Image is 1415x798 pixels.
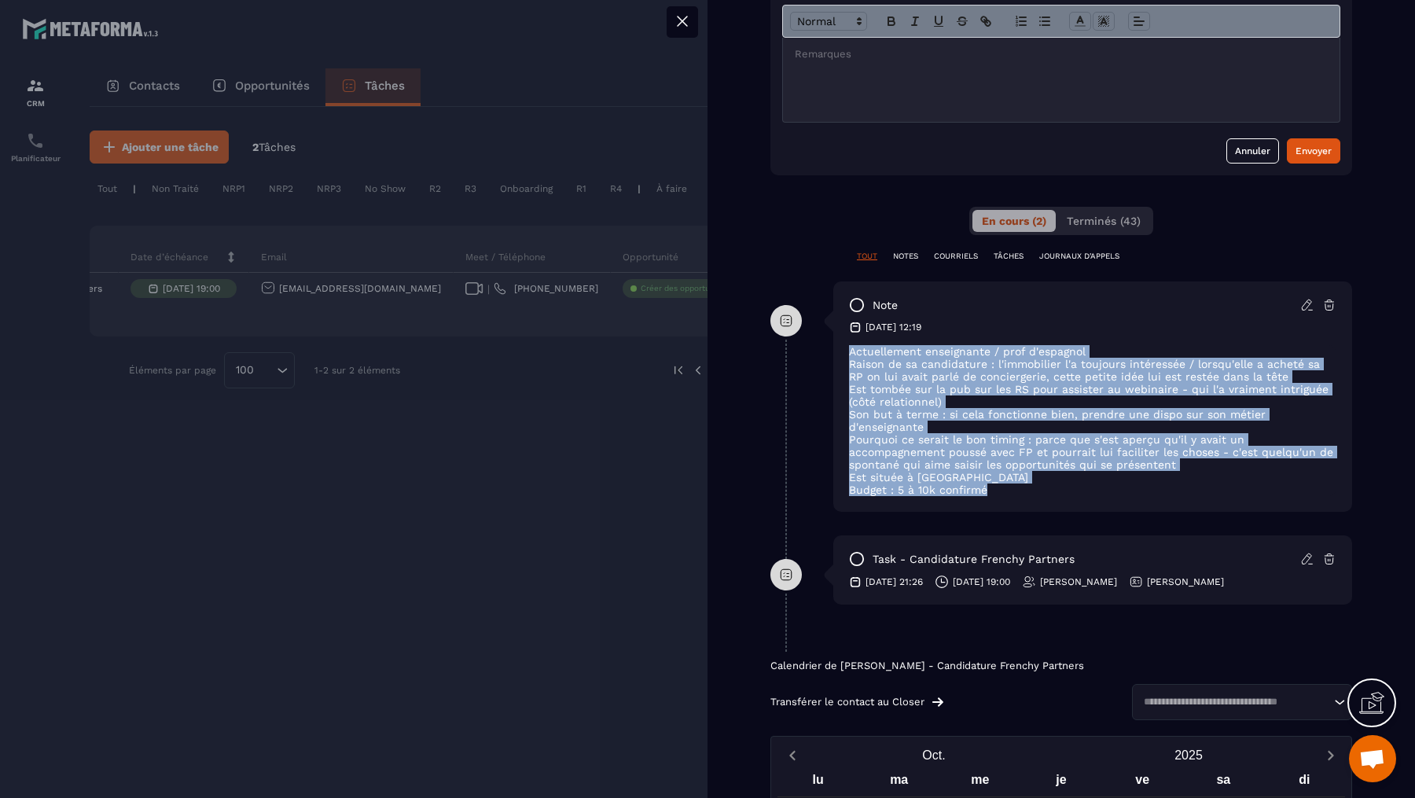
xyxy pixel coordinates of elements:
[972,210,1056,232] button: En cours (2)
[849,358,1336,383] p: Raison de sa candidature : l'immobilier l'a toujours intéressée / lorsqu'elle a acheté sa RP on l...
[1039,251,1119,262] p: JOURNAUX D'APPELS
[849,345,1336,358] p: Actuellement enseignante / prof d'espagnol
[857,251,877,262] p: TOUT
[873,298,898,313] p: note
[982,215,1046,227] span: En cours (2)
[770,696,924,708] p: Transférer le contact au Closer
[1040,576,1117,588] p: [PERSON_NAME]
[1147,576,1224,588] p: [PERSON_NAME]
[994,251,1024,262] p: TÂCHES
[934,251,978,262] p: COURRIELS
[770,660,1352,672] p: Calendrier de [PERSON_NAME] - Candidature Frenchy Partners
[873,552,1075,567] p: task - Candidature Frenchy Partners
[893,251,918,262] p: NOTES
[1183,769,1264,796] div: sa
[1102,769,1183,796] div: ve
[1349,735,1396,782] div: Ouvrir le chat
[858,769,939,796] div: ma
[939,769,1020,796] div: me
[849,471,1336,484] p: Est située à [GEOGRAPHIC_DATA]
[1264,769,1345,796] div: di
[777,745,807,766] button: Previous month
[849,408,1336,433] p: Son but à terme : si cela fonctionne bien, prendre une dispo sur son métier d'enseignante
[849,484,1336,496] p: Budget : 5 à 10k confirmé
[849,433,1336,471] p: Pourquoi ce serait le bon timing : parce que s'est aperçu qu'il y avait un accompagnement poussé ...
[1067,215,1141,227] span: Terminés (43)
[1296,143,1332,159] div: Envoyer
[777,769,858,796] div: lu
[866,321,921,333] p: [DATE] 12:19
[1020,769,1101,796] div: je
[1316,745,1345,766] button: Next month
[849,383,1336,408] p: Est tombée sur la pub sur les RS pour assister au webinaire - qui l'a vraiment intriguée (côté re...
[1138,694,1330,710] input: Search for option
[1226,138,1279,164] button: Annuler
[1287,138,1340,164] button: Envoyer
[1132,684,1352,720] div: Search for option
[1057,210,1150,232] button: Terminés (43)
[1061,741,1316,769] button: Open years overlay
[953,576,1010,588] p: [DATE] 19:00
[807,741,1061,769] button: Open months overlay
[866,576,923,588] p: [DATE] 21:26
